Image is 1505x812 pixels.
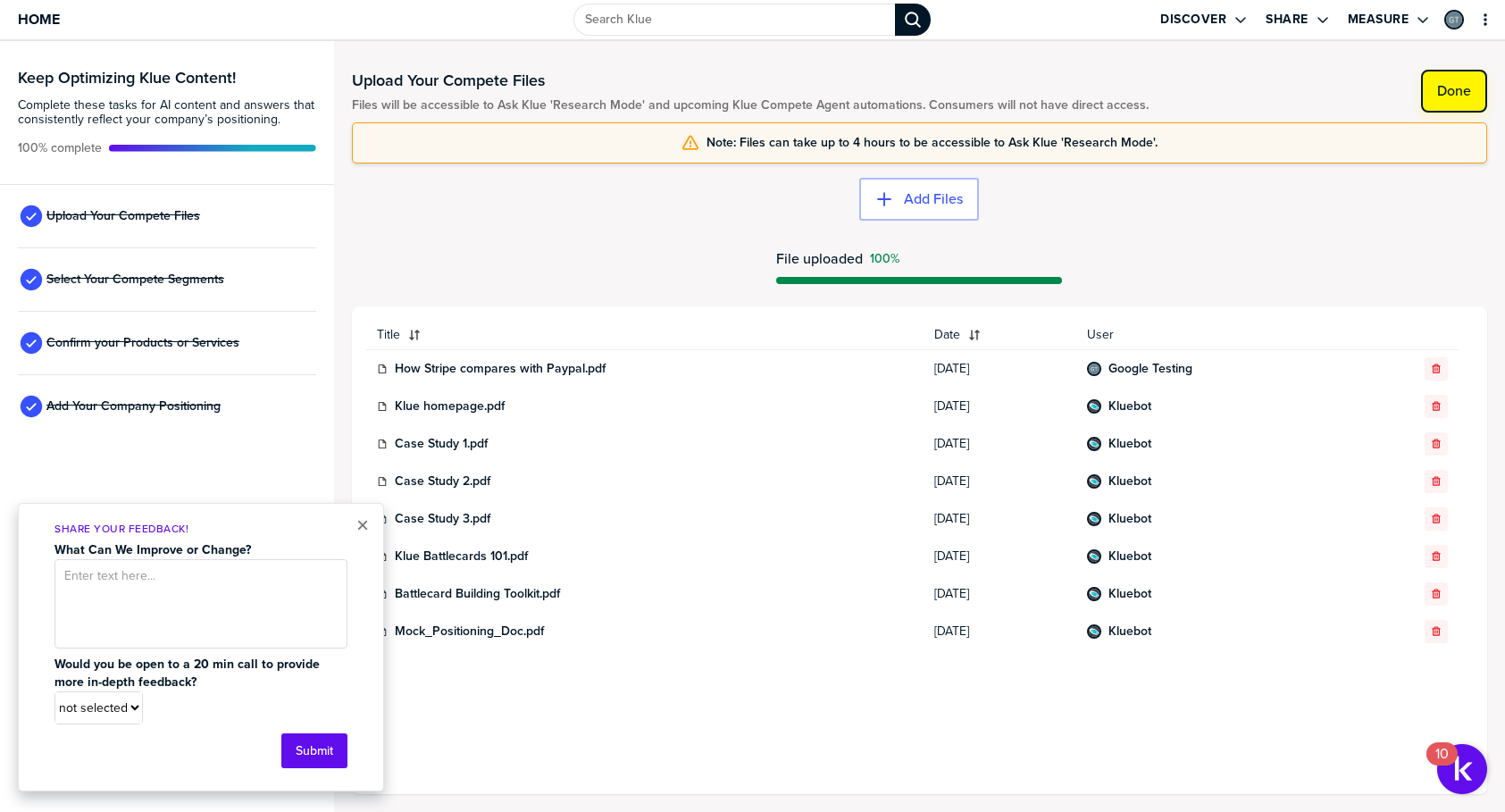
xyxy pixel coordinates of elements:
[934,512,1066,526] span: [DATE]
[1437,744,1487,794] button: Open Resource Center, 10 new notifications
[573,4,895,36] input: Search Klue
[18,98,316,127] span: Complete these tasks for AI content and answers that consistently reflect your company’s position...
[395,624,544,639] a: Mock_Positioning_Doc.pdf
[1435,754,1449,777] div: 10
[934,549,1066,564] span: [DATE]
[934,399,1066,414] span: [DATE]
[1089,439,1099,449] img: 60f17eee712c3062f0cc75446d79b86e-sml.png
[934,474,1066,489] span: [DATE]
[870,252,899,266] span: Success
[1348,12,1409,28] label: Measure
[895,4,931,36] div: Search Klue
[1266,12,1309,28] label: Share
[1089,476,1099,487] img: 60f17eee712c3062f0cc75446d79b86e-sml.png
[1446,12,1462,28] img: a704a66d4116c15f9e665b5202793983-sml.png
[352,70,1149,91] h1: Upload Your Compete Files
[352,98,1149,113] span: Files will be accessible to Ask Klue 'Research Mode' and upcoming Klue Compete Agent automations....
[395,362,606,376] a: How Stripe compares with Paypal.pdf
[18,12,60,27] span: Home
[46,272,224,287] span: Select Your Compete Segments
[1108,624,1151,639] a: Kluebot
[1089,514,1099,524] img: 60f17eee712c3062f0cc75446d79b86e-sml.png
[1087,549,1101,564] div: Kluebot
[356,515,369,536] button: Close
[1089,551,1099,562] img: 60f17eee712c3062f0cc75446d79b86e-sml.png
[395,587,560,601] a: Battlecard Building Toolkit.pdf
[934,624,1066,639] span: [DATE]
[395,474,490,489] a: Case Study 2.pdf
[54,655,323,691] strong: Would you be open to a 20 min call to provide more in-depth feedback?
[1444,10,1464,29] div: Google Testing
[1087,587,1101,601] div: Kluebot
[1089,364,1099,374] img: a704a66d4116c15f9e665b5202793983-sml.png
[395,399,505,414] a: Klue homepage.pdf
[18,70,316,86] h3: Keep Optimizing Klue Content!
[934,362,1066,376] span: [DATE]
[934,437,1066,451] span: [DATE]
[1108,587,1151,601] a: Kluebot
[1108,549,1151,564] a: Kluebot
[46,399,221,414] span: Add Your Company Positioning
[395,549,528,564] a: Klue Battlecards 101.pdf
[1108,399,1151,414] a: Kluebot
[46,209,200,223] span: Upload Your Compete Files
[1437,82,1471,100] label: Done
[395,437,488,451] a: Case Study 1.pdf
[1087,624,1101,639] div: Kluebot
[1087,474,1101,489] div: Kluebot
[377,328,400,342] span: Title
[934,328,960,342] span: Date
[54,522,347,537] p: Share Your Feedback!
[1087,399,1101,414] div: Kluebot
[1089,626,1099,637] img: 60f17eee712c3062f0cc75446d79b86e-sml.png
[934,587,1066,601] span: [DATE]
[46,336,239,350] span: Confirm your Products or Services
[1108,512,1151,526] a: Kluebot
[1087,437,1101,451] div: Kluebot
[776,251,863,266] span: File uploaded
[18,141,102,155] span: Active
[1108,437,1151,451] a: Kluebot
[1087,512,1101,526] div: Kluebot
[1108,362,1192,376] a: Google Testing
[1160,12,1226,28] label: Discover
[1087,328,1348,342] span: User
[1087,362,1101,376] div: Google Testing
[281,733,347,768] button: Submit
[54,540,251,559] strong: What Can We Improve or Change?
[395,512,490,526] a: Case Study 3.pdf
[1108,474,1151,489] a: Kluebot
[1089,401,1099,412] img: 60f17eee712c3062f0cc75446d79b86e-sml.png
[707,136,1158,150] span: Note: Files can take up to 4 hours to be accessible to Ask Klue 'Research Mode'.
[1442,8,1466,31] a: Edit Profile
[904,190,963,208] label: Add Files
[1089,589,1099,599] img: 60f17eee712c3062f0cc75446d79b86e-sml.png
